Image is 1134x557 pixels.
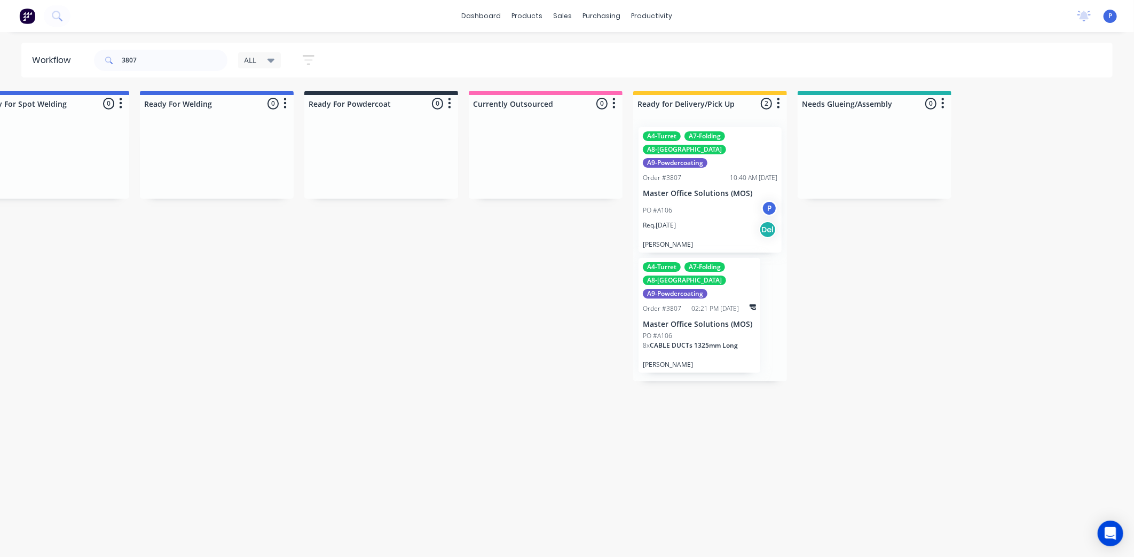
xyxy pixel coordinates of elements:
span: P [1108,11,1112,21]
p: Master Office Solutions (MOS) [643,189,777,198]
div: Order #3807 [643,304,681,313]
img: Factory [19,8,35,24]
p: Master Office Solutions (MOS) [643,320,756,329]
span: ALL [245,54,257,66]
p: [PERSON_NAME] [643,360,756,368]
div: A9-Powdercoating [643,289,707,299]
a: dashboard [456,8,507,24]
div: A4-TurretA7-FoldingA8-[GEOGRAPHIC_DATA]A9-PowdercoatingOrder #380702:21 PM [DATE]Master Office So... [639,258,760,373]
p: [PERSON_NAME] [643,240,777,248]
div: 10:40 AM [DATE] [730,173,777,183]
div: sales [548,8,578,24]
div: A8-[GEOGRAPHIC_DATA] [643,276,726,285]
div: products [507,8,548,24]
span: CABLE DUCTs 1325mm Long [650,341,738,350]
div: A4-Turret [643,131,681,141]
div: Order #3807 [643,173,681,183]
div: Open Intercom Messenger [1098,521,1123,546]
div: Workflow [32,54,76,67]
div: productivity [626,8,678,24]
div: purchasing [578,8,626,24]
div: A8-[GEOGRAPHIC_DATA] [643,145,726,154]
div: A7-Folding [684,262,725,272]
span: 8 x [643,341,650,350]
div: A4-Turret [643,262,681,272]
p: Req. [DATE] [643,221,676,230]
div: P [761,200,777,216]
div: A9-Powdercoating [643,158,707,168]
div: A7-Folding [684,131,725,141]
p: PO #A106 [643,206,672,215]
p: PO #A106 [643,331,672,341]
div: A4-TurretA7-FoldingA8-[GEOGRAPHIC_DATA]A9-PowdercoatingOrder #380710:40 AM [DATE]Master Office So... [639,127,782,253]
div: Del [759,221,776,238]
div: 02:21 PM [DATE] [692,304,739,313]
input: Search for orders... [122,50,227,71]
